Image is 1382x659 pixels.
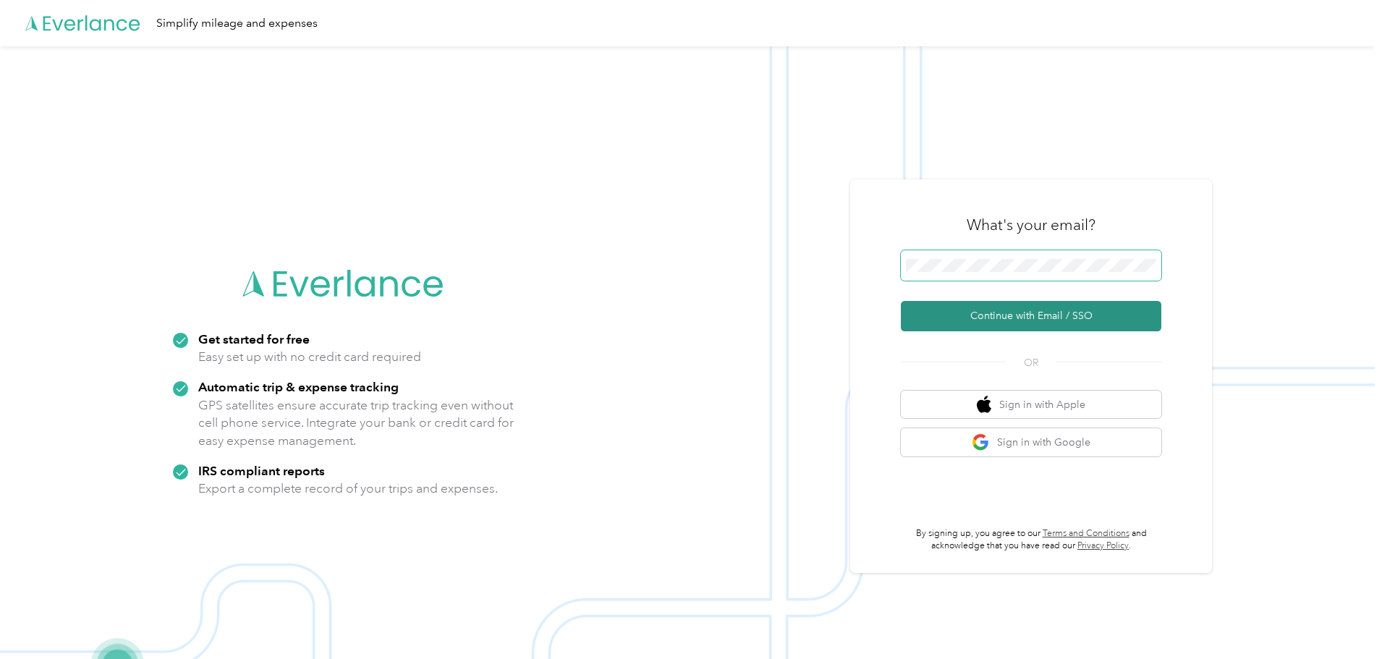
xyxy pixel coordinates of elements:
[972,433,990,451] img: google logo
[198,463,325,478] strong: IRS compliant reports
[198,379,399,394] strong: Automatic trip & expense tracking
[977,396,991,414] img: apple logo
[901,391,1161,419] button: apple logoSign in with Apple
[198,331,310,346] strong: Get started for free
[1043,528,1129,539] a: Terms and Conditions
[967,215,1095,235] h3: What's your email?
[198,396,514,450] p: GPS satellites ensure accurate trip tracking even without cell phone service. Integrate your bank...
[198,480,498,498] p: Export a complete record of your trips and expenses.
[1077,540,1129,551] a: Privacy Policy
[1006,355,1056,370] span: OR
[901,301,1161,331] button: Continue with Email / SSO
[901,527,1161,553] p: By signing up, you agree to our and acknowledge that you have read our .
[901,428,1161,456] button: google logoSign in with Google
[156,14,318,33] div: Simplify mileage and expenses
[198,348,421,366] p: Easy set up with no credit card required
